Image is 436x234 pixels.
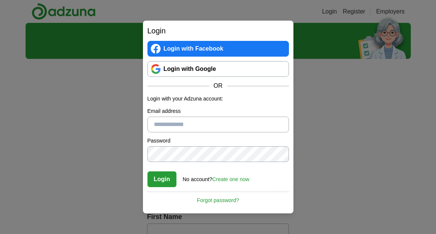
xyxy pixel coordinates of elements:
a: Forgot password? [147,192,289,204]
span: OR [209,81,227,90]
h2: Login [147,25,289,36]
label: Email address [147,107,289,115]
a: Login with Facebook [147,41,289,57]
p: Login with your Adzuna account: [147,95,289,103]
button: Login [147,171,177,187]
a: Login with Google [147,61,289,77]
label: Password [147,137,289,145]
a: Create one now [212,176,249,182]
div: No account? [183,171,249,183]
